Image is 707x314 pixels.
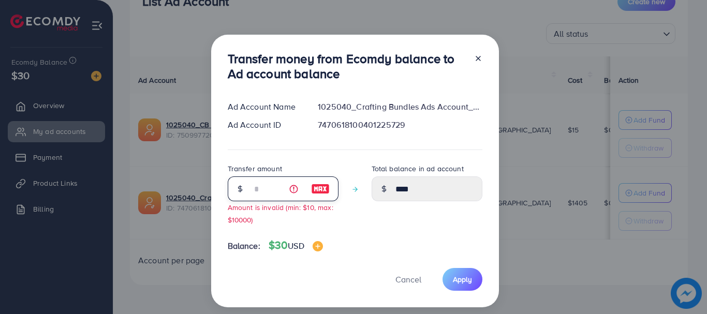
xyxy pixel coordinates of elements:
div: Ad Account ID [219,119,310,131]
div: 7470618100401225729 [310,119,490,131]
small: Amount is invalid (min: $10, max: $10000) [228,202,333,224]
div: 1025040_Crafting Bundles Ads Account_1739388829774 [310,101,490,113]
span: Cancel [395,274,421,285]
label: Transfer amount [228,163,282,174]
div: Ad Account Name [219,101,310,113]
span: Apply [453,274,472,285]
label: Total balance in ad account [372,163,464,174]
span: USD [288,240,304,251]
img: image [311,183,330,195]
h3: Transfer money from Ecomdy balance to Ad account balance [228,51,466,81]
button: Apply [443,268,482,290]
span: Balance: [228,240,260,252]
img: image [313,241,323,251]
h4: $30 [269,239,323,252]
button: Cancel [382,268,434,290]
